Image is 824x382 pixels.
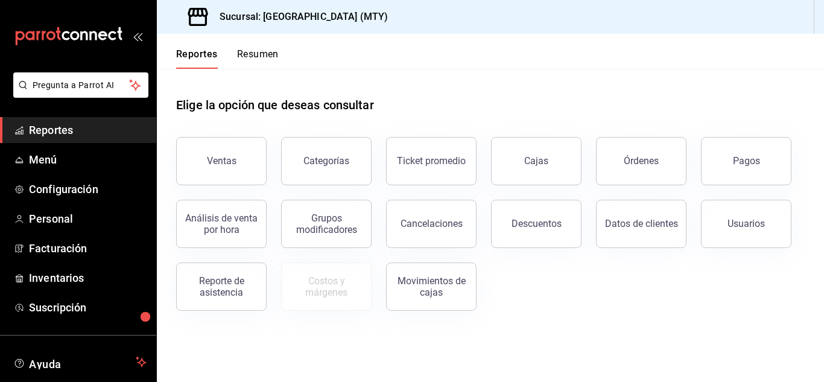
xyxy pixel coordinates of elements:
span: Configuración [29,181,147,197]
span: Suscripción [29,299,147,316]
button: Reportes [176,48,218,69]
button: Resumen [237,48,279,69]
span: Menú [29,151,147,168]
h1: Elige la opción que deseas consultar [176,96,374,114]
div: Movimientos de cajas [394,275,469,298]
div: Órdenes [624,155,659,167]
div: Descuentos [512,218,562,229]
button: Ventas [176,137,267,185]
a: Pregunta a Parrot AI [8,88,148,100]
div: Reporte de asistencia [184,275,259,298]
span: Facturación [29,240,147,256]
button: Ticket promedio [386,137,477,185]
div: Costos y márgenes [289,275,364,298]
button: Datos de clientes [596,200,686,248]
button: open_drawer_menu [133,31,142,41]
button: Grupos modificadores [281,200,372,248]
span: Pregunta a Parrot AI [33,79,130,92]
div: Cancelaciones [401,218,463,229]
button: Cancelaciones [386,200,477,248]
h3: Sucursal: [GEOGRAPHIC_DATA] (MTY) [210,10,388,24]
span: Inventarios [29,270,147,286]
button: Pregunta a Parrot AI [13,72,148,98]
span: Personal [29,211,147,227]
button: Categorías [281,137,372,185]
div: Análisis de venta por hora [184,212,259,235]
div: Ticket promedio [397,155,466,167]
div: Grupos modificadores [289,212,364,235]
div: navigation tabs [176,48,279,69]
span: Reportes [29,122,147,138]
button: Reporte de asistencia [176,263,267,311]
div: Categorías [303,155,349,167]
button: Análisis de venta por hora [176,200,267,248]
button: Descuentos [491,200,582,248]
button: Cajas [491,137,582,185]
span: Ayuda [29,355,131,369]
div: Pagos [733,155,760,167]
button: Pagos [701,137,791,185]
button: Movimientos de cajas [386,263,477,311]
div: Datos de clientes [605,218,678,229]
div: Ventas [207,155,236,167]
button: Órdenes [596,137,686,185]
div: Usuarios [727,218,765,229]
div: Cajas [524,155,548,167]
button: Usuarios [701,200,791,248]
button: Contrata inventarios para ver este reporte [281,263,372,311]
